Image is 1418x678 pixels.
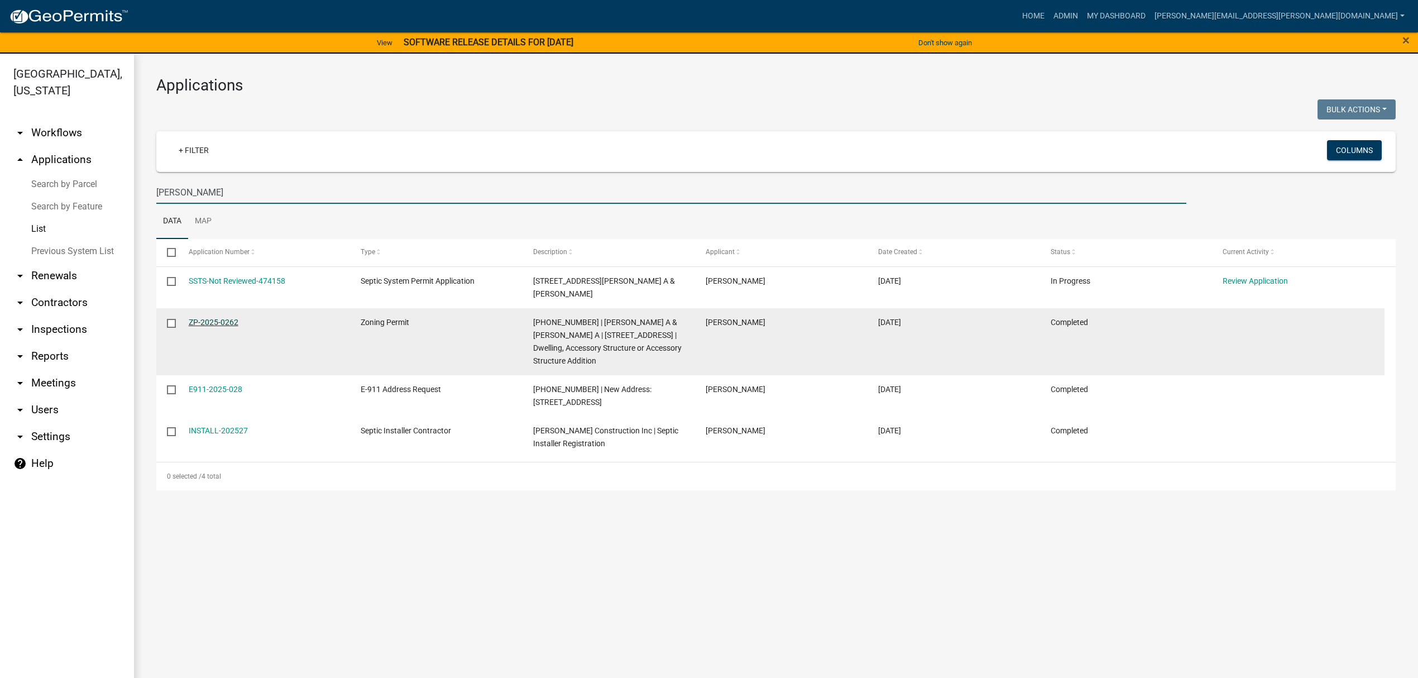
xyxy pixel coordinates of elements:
datatable-header-cell: Application Number [178,239,350,266]
i: arrow_drop_down [13,296,27,309]
span: Septic System Permit Application [361,276,475,285]
span: E-911 Address Request [361,385,441,394]
i: arrow_drop_down [13,126,27,140]
i: arrow_drop_down [13,269,27,283]
datatable-header-cell: Current Activity [1212,239,1385,266]
a: My Dashboard [1082,6,1150,27]
a: Home [1018,6,1049,27]
span: Current Activity [1223,248,1269,256]
input: Search for applications [156,181,1186,204]
a: Data [156,204,188,240]
datatable-header-cell: Applicant [695,239,868,266]
datatable-header-cell: Type [350,239,523,266]
span: Septic Installer Contractor [361,426,451,435]
span: Sandberg Construction Inc | Septic Installer Registration [533,426,678,448]
a: SSTS-Not Reviewed-474158 [189,276,285,285]
span: 08/25/2025 [878,318,901,327]
a: E911-2025-028 [189,385,242,394]
span: Description [533,248,567,256]
span: Date Created [878,248,917,256]
a: Map [188,204,218,240]
span: Status [1051,248,1070,256]
span: Dale Scheer [706,276,765,285]
span: Completed [1051,426,1088,435]
span: × [1402,32,1410,48]
span: Bronson Wehr [706,385,765,394]
a: Review Application [1223,276,1288,285]
button: Bulk Actions [1318,99,1396,120]
i: arrow_drop_down [13,350,27,363]
datatable-header-cell: Select [156,239,178,266]
i: arrow_drop_down [13,430,27,443]
i: help [13,457,27,470]
span: Type [361,248,375,256]
span: 69-020-1160 | SCHEER, VICKI A & DALE A | 490 COUNTY ROAD 18 | Dwelling, Accessory Structure or Ac... [533,318,682,365]
span: Completed [1051,385,1088,394]
a: INSTALL-202527 [189,426,248,435]
button: Close [1402,34,1410,47]
span: Dale Scheer [706,318,765,327]
a: View [372,34,397,52]
datatable-header-cell: Description [523,239,695,266]
span: Completed [1051,318,1088,327]
span: 0 selected / [167,472,202,480]
i: arrow_drop_down [13,376,27,390]
span: 07/18/2025 [878,385,901,394]
i: arrow_drop_down [13,323,27,336]
button: Don't show again [914,34,976,52]
span: Zoning Permit [361,318,409,327]
span: Applicant [706,248,735,256]
i: arrow_drop_up [13,153,27,166]
span: In Progress [1051,276,1090,285]
a: + Filter [170,140,218,160]
span: 09/05/2025 [878,276,901,285]
datatable-header-cell: Date Created [868,239,1040,266]
a: Admin [1049,6,1082,27]
span: Application Number [189,248,250,256]
div: 4 total [156,462,1396,490]
span: 69-020-1570 | New Address: 557 Cemetery Rd [533,385,651,407]
span: Dale Sandberg [706,426,765,435]
datatable-header-cell: Status [1039,239,1212,266]
span: 06/30/2025 [878,426,901,435]
a: [PERSON_NAME][EMAIL_ADDRESS][PERSON_NAME][DOMAIN_NAME] [1150,6,1409,27]
span: 490 COUNTY ROAD 18 | SCHEER, VICKI A & DALE A [533,276,675,298]
h3: Applications [156,76,1396,95]
i: arrow_drop_down [13,403,27,417]
a: ZP-2025-0262 [189,318,238,327]
button: Columns [1327,140,1382,160]
strong: SOFTWARE RELEASE DETAILS FOR [DATE] [404,37,573,47]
